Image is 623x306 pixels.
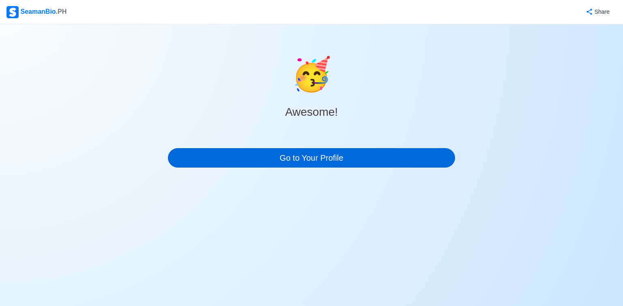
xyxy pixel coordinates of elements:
[6,6,67,18] div: SeamanBio
[285,105,338,119] h3: Awesome!
[56,8,67,15] span: .PH
[168,148,455,168] a: Go to Your Profile
[291,50,332,99] span: celebrate
[6,6,19,18] img: Logo
[578,4,617,20] button: Share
